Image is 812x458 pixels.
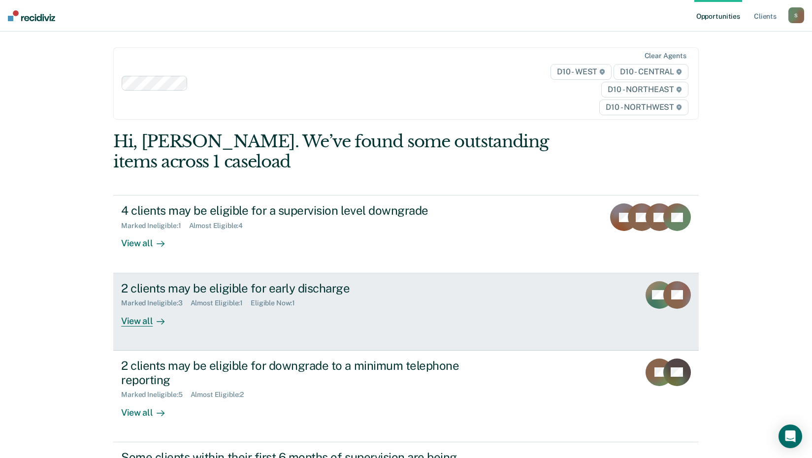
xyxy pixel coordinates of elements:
[121,307,176,327] div: View all
[121,281,467,295] div: 2 clients may be eligible for early discharge
[551,64,612,80] span: D10 - WEST
[121,299,190,307] div: Marked Ineligible : 3
[113,195,699,273] a: 4 clients may be eligible for a supervision level downgradeMarked Ineligible:1Almost Eligible:4Vi...
[191,391,252,399] div: Almost Eligible : 2
[788,7,804,23] button: S
[251,299,303,307] div: Eligible Now : 1
[189,222,251,230] div: Almost Eligible : 4
[113,131,582,172] div: Hi, [PERSON_NAME]. We’ve found some outstanding items across 1 caseload
[121,222,189,230] div: Marked Ineligible : 1
[121,359,467,387] div: 2 clients may be eligible for downgrade to a minimum telephone reporting
[113,351,699,442] a: 2 clients may be eligible for downgrade to a minimum telephone reportingMarked Ineligible:5Almost...
[121,230,176,249] div: View all
[601,82,688,98] span: D10 - NORTHEAST
[121,399,176,418] div: View all
[121,391,190,399] div: Marked Ineligible : 5
[8,10,55,21] img: Recidiviz
[113,273,699,351] a: 2 clients may be eligible for early dischargeMarked Ineligible:3Almost Eligible:1Eligible Now:1Vi...
[645,52,686,60] div: Clear agents
[614,64,688,80] span: D10 - CENTRAL
[121,203,467,218] div: 4 clients may be eligible for a supervision level downgrade
[599,99,688,115] span: D10 - NORTHWEST
[779,425,802,448] div: Open Intercom Messenger
[191,299,251,307] div: Almost Eligible : 1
